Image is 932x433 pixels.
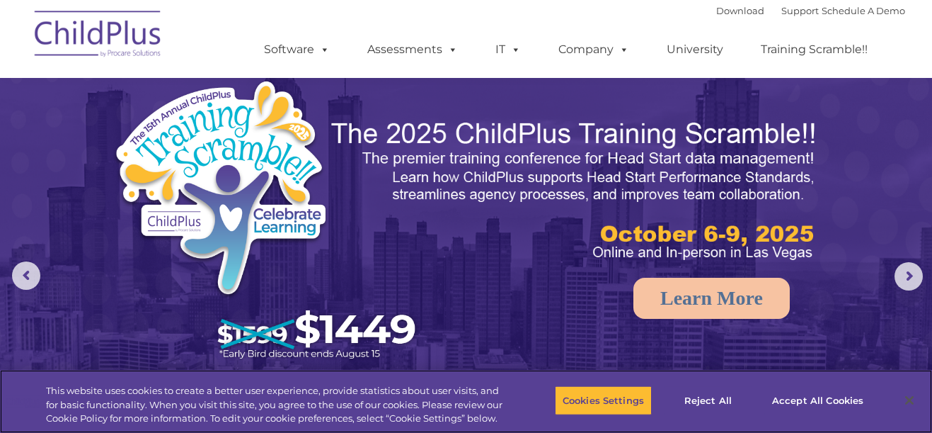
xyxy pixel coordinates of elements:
a: Company [544,35,643,64]
a: Training Scramble!! [747,35,882,64]
a: Schedule A Demo [822,5,905,16]
a: IT [481,35,535,64]
span: Last name [197,94,240,104]
button: Reject All [664,386,752,415]
a: Learn More [633,278,790,319]
a: University [652,35,737,64]
a: Assessments [353,35,472,64]
img: ChildPlus by Procare Solutions [28,1,169,72]
a: Download [716,5,764,16]
button: Close [894,385,925,416]
div: This website uses cookies to create a better user experience, provide statistics about user visit... [46,384,512,426]
a: Support [781,5,819,16]
a: Software [250,35,344,64]
span: Phone number [197,152,257,162]
font: | [716,5,905,16]
button: Cookies Settings [555,386,652,415]
button: Accept All Cookies [764,386,871,415]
